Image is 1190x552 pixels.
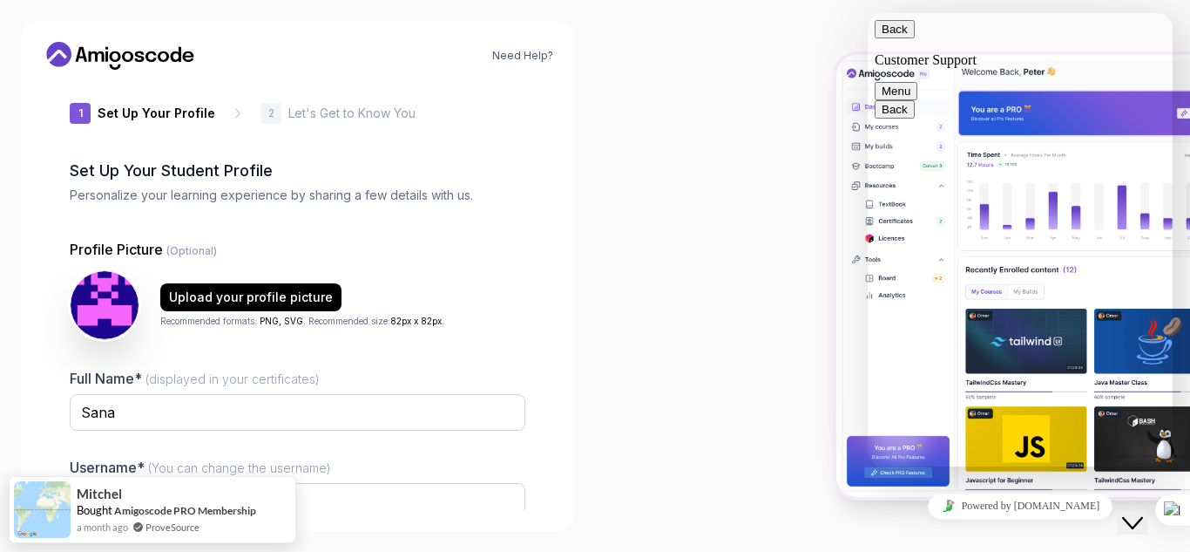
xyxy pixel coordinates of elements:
div: Upload your profile picture [169,289,333,306]
span: PNG, SVG [260,316,303,326]
span: 82px x 82px [390,316,442,326]
span: Mitchel [77,487,122,501]
p: Personalize your learning experience by sharing a few details with us. [70,187,525,204]
label: Username* [70,459,331,476]
p: 1 [78,108,83,119]
span: (displayed in your certificates) [145,371,320,386]
span: a month ago [77,520,128,535]
h2: Set Up Your Student Profile [70,159,525,183]
img: Amigoscode Dashboard [836,55,1190,496]
a: Amigoscode PRO Membership [114,504,256,517]
label: Full Name* [70,370,320,387]
p: 2 [268,108,274,119]
p: Let's Get to Know You [288,105,416,122]
span: Bought [77,503,112,517]
input: Enter your Username [70,483,525,520]
span: (You can change the username) [148,460,331,475]
a: Need Help? [492,49,553,63]
input: Enter your Full Name [70,394,525,431]
iframe: chat widget [1117,482,1173,535]
iframe: chat widget [868,13,1173,467]
img: provesource social proof notification image [14,481,71,538]
p: Set Up Your Profile [98,105,215,122]
a: ProveSource [145,520,199,535]
a: Home link [42,42,199,70]
iframe: chat widget [868,487,1173,526]
p: Profile Picture [70,239,525,260]
p: Recommended formats: . Recommended size: . [160,315,444,328]
span: (Optional) [166,244,217,257]
img: user profile image [71,271,139,339]
button: Upload your profile picture [160,283,341,311]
